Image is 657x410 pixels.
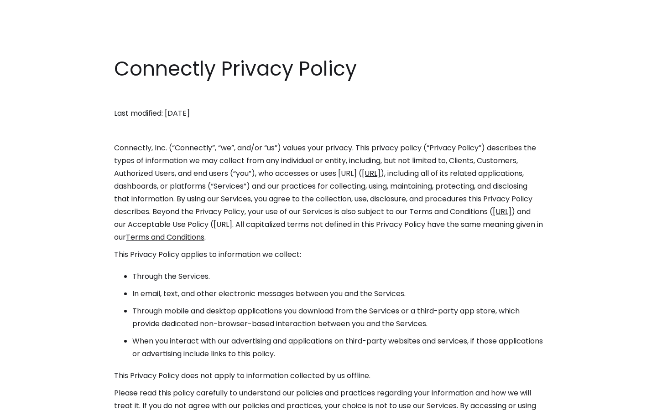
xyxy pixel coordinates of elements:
[114,142,543,244] p: Connectly, Inc. (“Connectly”, “we”, and/or “us”) values your privacy. This privacy policy (“Priva...
[362,168,381,179] a: [URL]
[132,335,543,360] li: When you interact with our advertising and applications on third-party websites and services, if ...
[18,394,55,407] ul: Language list
[132,305,543,330] li: Through mobile and desktop applications you download from the Services or a third-party app store...
[126,232,204,242] a: Terms and Conditions
[114,124,543,137] p: ‍
[9,393,55,407] aside: Language selected: English
[114,55,543,83] h1: Connectly Privacy Policy
[114,248,543,261] p: This Privacy Policy applies to information we collect:
[132,270,543,283] li: Through the Services.
[493,206,511,217] a: [URL]
[114,90,543,102] p: ‍
[114,369,543,382] p: This Privacy Policy does not apply to information collected by us offline.
[114,107,543,120] p: Last modified: [DATE]
[132,287,543,300] li: In email, text, and other electronic messages between you and the Services.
